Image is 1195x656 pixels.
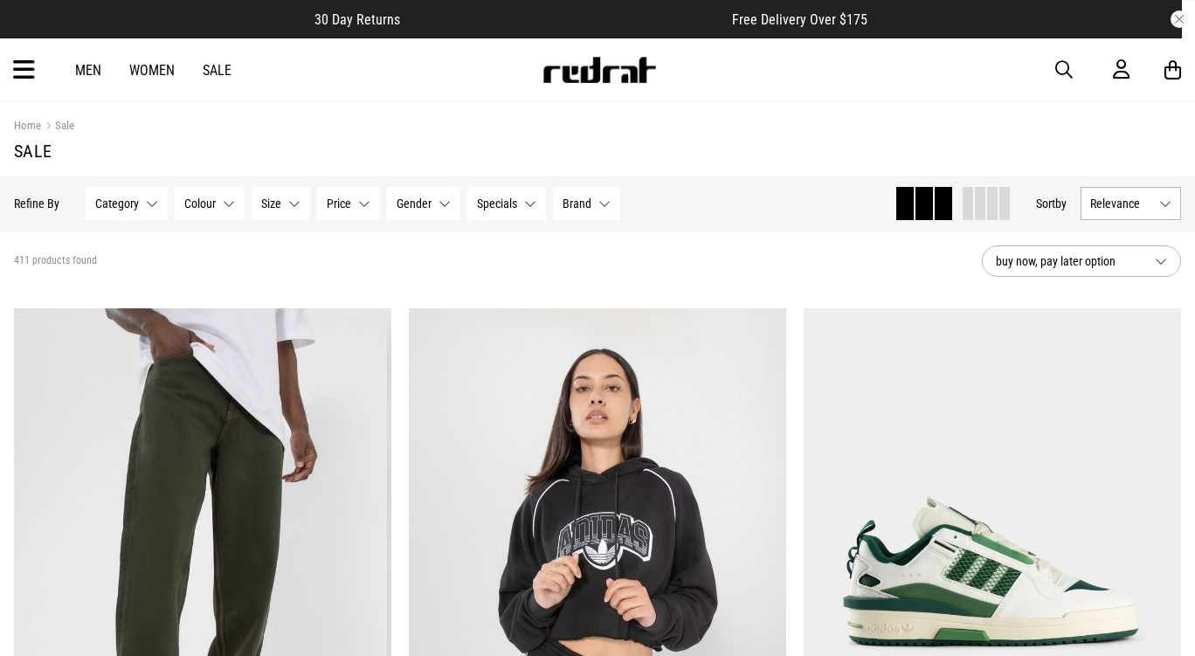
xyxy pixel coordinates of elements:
span: Free Delivery Over $175 [732,11,867,28]
p: Refine By [14,197,59,211]
span: Size [261,197,281,211]
span: 411 products found [14,254,97,268]
a: Home [14,119,41,132]
a: Men [75,62,101,79]
button: Colour [175,187,245,220]
button: Gender [387,187,460,220]
span: by [1055,197,1067,211]
span: Relevance [1090,197,1152,211]
span: Category [95,197,139,211]
button: buy now, pay later option [982,245,1181,277]
iframe: Customer reviews powered by Trustpilot [435,10,697,28]
button: Sortby [1036,193,1067,214]
span: Brand [563,197,591,211]
button: Price [317,187,380,220]
span: buy now, pay later option [996,251,1141,272]
span: Specials [477,197,517,211]
button: Relevance [1081,187,1181,220]
span: 30 Day Returns [314,11,400,28]
button: Category [86,187,168,220]
span: Colour [184,197,216,211]
a: Sale [203,62,231,79]
a: Women [129,62,175,79]
img: Redrat logo [542,57,657,83]
h1: Sale [14,141,1181,162]
a: Sale [41,119,74,135]
span: Price [327,197,351,211]
button: Specials [467,187,546,220]
button: Size [252,187,310,220]
button: Brand [553,187,620,220]
span: Gender [397,197,432,211]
